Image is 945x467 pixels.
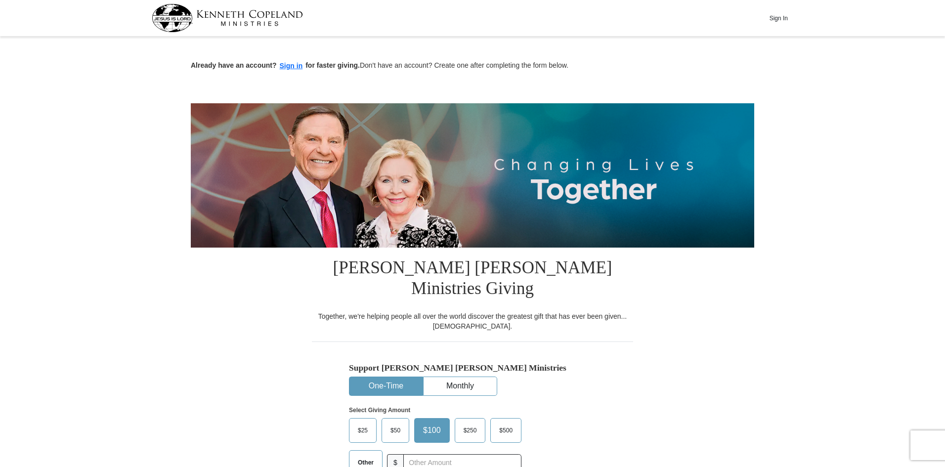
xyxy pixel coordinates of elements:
strong: Select Giving Amount [349,407,410,414]
h5: Support [PERSON_NAME] [PERSON_NAME] Ministries [349,363,596,373]
button: Sign In [764,10,793,26]
img: kcm-header-logo.svg [152,4,303,32]
div: Together, we're helping people all over the world discover the greatest gift that has ever been g... [312,311,633,331]
span: $100 [418,423,446,438]
p: Don't have an account? Create one after completing the form below. [191,60,754,72]
button: Monthly [424,377,497,395]
h1: [PERSON_NAME] [PERSON_NAME] Ministries Giving [312,248,633,311]
button: Sign in [277,60,306,72]
span: $250 [459,423,482,438]
button: One-Time [349,377,423,395]
strong: Already have an account? for faster giving. [191,61,360,69]
span: $50 [386,423,405,438]
span: $25 [353,423,373,438]
span: $500 [494,423,517,438]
